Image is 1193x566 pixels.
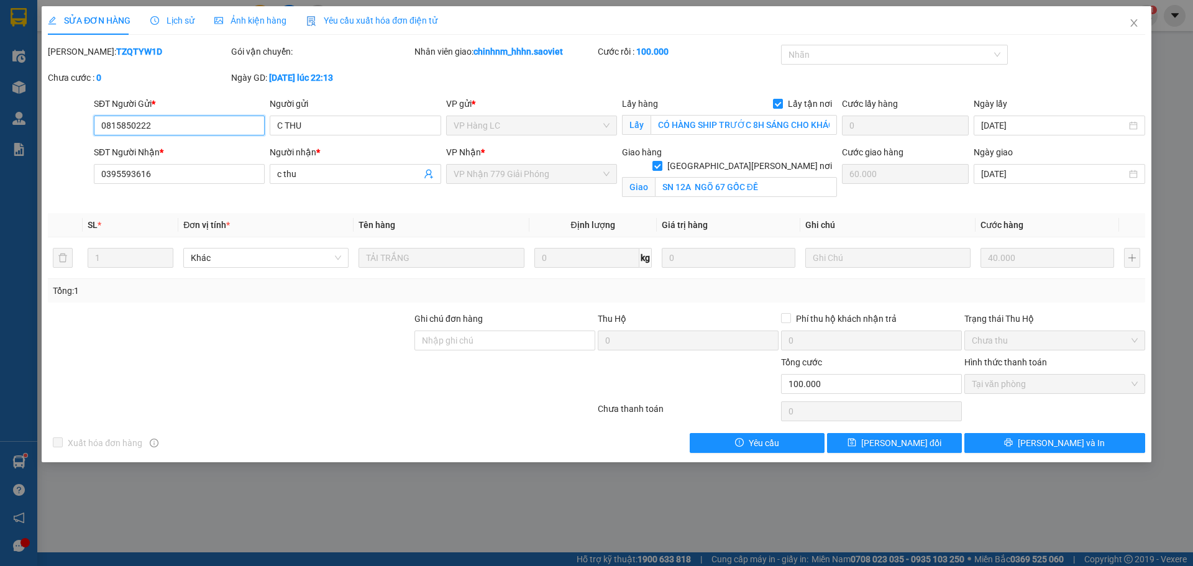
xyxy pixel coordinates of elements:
div: [PERSON_NAME]: [48,45,229,58]
span: Tổng cước [781,357,822,367]
span: Tên hàng [359,220,395,230]
input: VD: Bàn, Ghế [359,248,524,268]
b: [DATE] lúc 22:13 [269,73,333,83]
span: save [848,438,856,448]
div: VP gửi [446,97,617,111]
div: Tổng: 1 [53,284,460,298]
span: printer [1004,438,1013,448]
span: exclamation-circle [735,438,744,448]
span: Yêu cầu [749,436,779,450]
input: Cước lấy hàng [842,116,969,135]
span: Giao hàng [622,147,662,157]
span: user-add [424,169,434,179]
span: Lấy hàng [622,99,658,109]
span: Giao [622,177,655,197]
label: Hình thức thanh toán [964,357,1047,367]
b: TZQTYW1D [116,47,162,57]
div: Chưa thanh toán [596,402,780,424]
div: Chưa cước : [48,71,229,84]
b: 100.000 [636,47,669,57]
button: exclamation-circleYêu cầu [690,433,825,453]
span: [GEOGRAPHIC_DATA][PERSON_NAME] nơi [662,159,837,173]
input: Ghi chú đơn hàng [414,331,595,350]
span: info-circle [150,439,158,447]
input: 0 [662,248,795,268]
b: 0 [96,73,101,83]
b: chinhnm_hhhn.saoviet [473,47,563,57]
span: close [1129,18,1139,28]
img: icon [306,16,316,26]
span: Chưa thu [972,331,1138,350]
span: Lịch sử [150,16,194,25]
span: SỬA ĐƠN HÀNG [48,16,130,25]
input: Cước giao hàng [842,164,969,184]
input: Ngày lấy [981,119,1126,132]
span: VP Nhận 779 Giải Phóng [454,165,610,183]
div: Người nhận [270,145,441,159]
span: Phí thu hộ khách nhận trả [791,312,902,326]
input: Lấy tận nơi [651,115,837,135]
div: Nhân viên giao: [414,45,595,58]
label: Ngày giao [974,147,1013,157]
span: clock-circle [150,16,159,25]
span: picture [214,16,223,25]
div: Trạng thái Thu Hộ [964,312,1145,326]
input: Ngày giao [981,167,1126,181]
div: Cước rồi : [598,45,779,58]
span: Định lượng [571,220,615,230]
label: Cước lấy hàng [842,99,898,109]
span: Tại văn phòng [972,375,1138,393]
span: Khác [191,249,341,267]
div: SĐT Người Gửi [94,97,265,111]
button: delete [53,248,73,268]
span: [PERSON_NAME] đổi [861,436,941,450]
button: save[PERSON_NAME] đổi [827,433,962,453]
span: kg [639,248,652,268]
div: Người gửi [270,97,441,111]
span: Đơn vị tính [183,220,230,230]
span: VP Nhận [446,147,481,157]
button: printer[PERSON_NAME] và In [964,433,1145,453]
span: Cước hàng [980,220,1023,230]
span: Ảnh kiện hàng [214,16,286,25]
label: Ngày lấy [974,99,1007,109]
div: Ngày GD: [231,71,412,84]
button: plus [1124,248,1140,268]
span: [PERSON_NAME] và In [1018,436,1105,450]
span: Xuất hóa đơn hàng [63,436,147,450]
button: Close [1117,6,1151,41]
input: Ghi Chú [805,248,971,268]
label: Cước giao hàng [842,147,903,157]
span: SL [88,220,98,230]
span: Lấy [622,115,651,135]
span: Lấy tận nơi [783,97,837,111]
span: Yêu cầu xuất hóa đơn điện tử [306,16,437,25]
span: edit [48,16,57,25]
input: 0 [980,248,1114,268]
span: Giá trị hàng [662,220,708,230]
input: Giao tận nơi [655,177,837,197]
div: SĐT Người Nhận [94,145,265,159]
span: VP Hàng LC [454,116,610,135]
th: Ghi chú [800,213,976,237]
div: Gói vận chuyển: [231,45,412,58]
label: Ghi chú đơn hàng [414,314,483,324]
span: Thu Hộ [598,314,626,324]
